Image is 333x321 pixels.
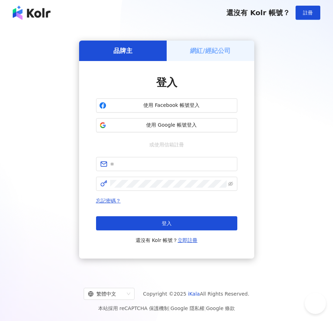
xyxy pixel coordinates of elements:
[296,6,320,20] button: 註冊
[109,122,234,129] span: 使用 Google 帳號登入
[109,102,234,109] span: 使用 Facebook 帳號登入
[204,305,206,311] span: |
[98,304,235,313] span: 本站採用 reCAPTCHA 保護機制
[305,293,326,314] iframe: Help Scout Beacon - Open
[303,10,313,16] span: 註冊
[143,290,249,298] span: Copyright © 2025 All Rights Reserved.
[162,220,172,226] span: 登入
[169,305,171,311] span: |
[188,291,200,297] a: iKala
[13,6,50,20] img: logo
[88,288,124,299] div: 繁體中文
[190,46,231,55] h5: 網紅/經紀公司
[206,305,235,311] a: Google 條款
[156,76,177,89] span: 登入
[96,198,121,204] a: 忘記密碼？
[178,237,197,243] a: 立即註冊
[96,98,237,113] button: 使用 Facebook 帳號登入
[96,118,237,132] button: 使用 Google 帳號登入
[96,216,237,230] button: 登入
[144,141,189,149] span: 或使用信箱註冊
[113,46,132,55] h5: 品牌主
[228,181,233,186] span: eye-invisible
[136,236,198,244] span: 還沒有 Kolr 帳號？
[226,8,290,17] span: 還沒有 Kolr 帳號？
[171,305,204,311] a: Google 隱私權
